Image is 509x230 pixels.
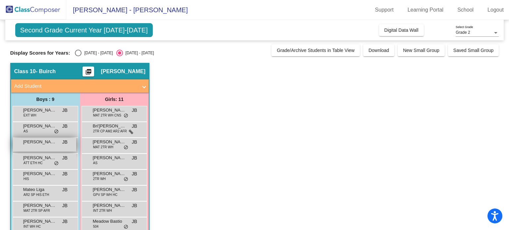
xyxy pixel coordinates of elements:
[93,129,127,134] span: 2TR CP AM2 AR2 AFR
[452,5,479,15] a: School
[132,218,137,225] span: JB
[24,192,49,197] span: AR2 SP HIS ETH
[75,50,154,56] mat-radio-group: Select an option
[93,192,118,197] span: GPV SP WH HC
[482,5,509,15] a: Logout
[132,139,137,146] span: JB
[93,170,126,177] span: [PERSON_NAME]
[62,123,67,130] span: JB
[23,155,56,161] span: [PERSON_NAME]
[132,123,137,130] span: JB
[370,5,399,15] a: Support
[132,107,137,114] span: JB
[93,208,112,213] span: INT 2TR WH
[93,176,106,181] span: 2TR WH
[62,139,67,146] span: JB
[24,113,36,118] span: EXT WH
[24,176,29,181] span: HIS
[85,69,92,78] mat-icon: picture_as_pdf
[93,107,126,114] span: [PERSON_NAME]
[123,50,154,56] div: [DATE] - [DATE]
[11,93,80,106] div: Boys : 9
[402,5,449,15] a: Learning Portal
[93,123,126,129] span: Bri'[PERSON_NAME]
[80,93,149,106] div: Girls: 11
[132,186,137,193] span: JB
[93,113,121,118] span: MAT 2TR WH CNS
[23,170,56,177] span: [PERSON_NAME]
[23,218,56,225] span: [PERSON_NAME]
[93,186,126,193] span: [PERSON_NAME]
[14,68,36,75] span: Class 10
[379,24,424,36] button: Digital Data Wall
[82,50,113,56] div: [DATE] - [DATE]
[62,155,67,161] span: JB
[93,161,97,165] span: AS
[66,5,188,15] span: [PERSON_NAME] - [PERSON_NAME]
[124,224,128,230] span: do_not_disturb_alt
[453,48,493,53] span: Saved Small Group
[15,23,153,37] span: Second Grade Current Year [DATE]-[DATE]
[271,44,360,56] button: Grade/Archive Students in Table View
[23,186,56,193] span: Mateo Liga
[14,82,138,90] mat-panel-title: Add Student
[54,161,59,166] span: do_not_disturb_alt
[124,113,128,118] span: do_not_disturb_alt
[403,48,439,53] span: New Small Group
[11,79,149,93] mat-expansion-panel-header: Add Student
[54,129,59,134] span: do_not_disturb_alt
[62,170,67,177] span: JB
[24,129,28,134] span: AS
[62,202,67,209] span: JB
[448,44,499,56] button: Saved Small Group
[23,139,56,145] span: [PERSON_NAME]
[124,145,128,150] span: do_not_disturb_alt
[363,44,394,56] button: Download
[93,139,126,145] span: [PERSON_NAME]
[368,48,389,53] span: Download
[62,186,67,193] span: JB
[24,208,50,213] span: MAT 2TR SP AFR
[62,107,67,114] span: JB
[23,202,56,209] span: [PERSON_NAME]
[398,44,445,56] button: New Small Group
[62,218,67,225] span: JB
[93,218,126,225] span: Meadow Bastio
[24,224,41,229] span: INT WH HC
[101,68,145,75] span: [PERSON_NAME]
[93,145,113,150] span: MAT 2TR WH
[277,48,355,53] span: Grade/Archive Students in Table View
[93,202,126,209] span: [PERSON_NAME]
[23,123,56,129] span: [PERSON_NAME]
[83,67,94,76] button: Print Students Details
[24,161,43,165] span: ATT ETH HC
[23,107,56,114] span: [PERSON_NAME]
[36,68,56,75] span: - Buirch
[93,155,126,161] span: [PERSON_NAME]
[456,30,470,35] span: Grade 2
[132,155,137,161] span: JB
[10,50,70,56] span: Display Scores for Years:
[132,170,137,177] span: JB
[132,202,137,209] span: JB
[93,224,99,229] span: 504
[384,27,419,33] span: Digital Data Wall
[124,177,128,182] span: do_not_disturb_alt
